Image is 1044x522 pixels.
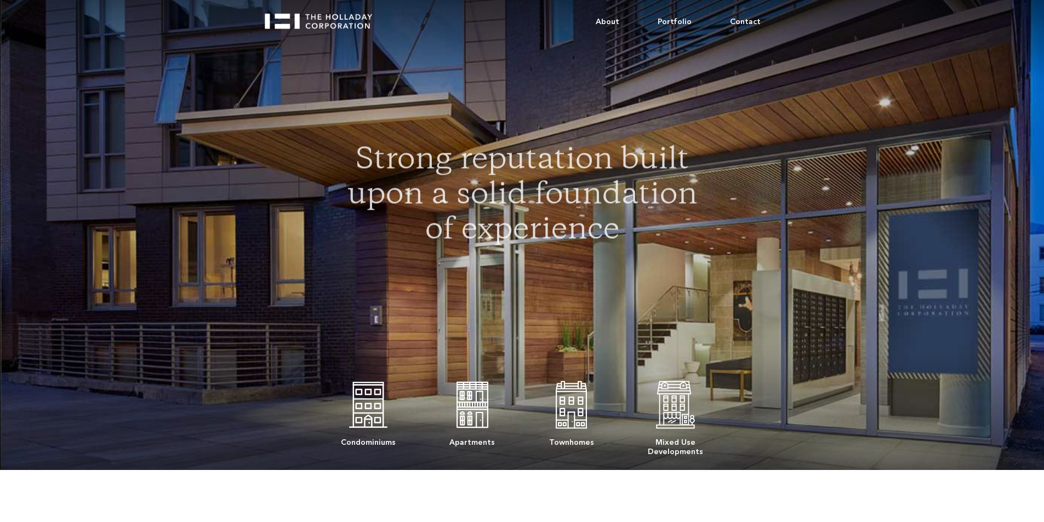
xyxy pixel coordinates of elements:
div: Apartments [449,432,495,447]
a: About [577,5,638,38]
h1: Strong reputation built upon a solid foundation of experience [342,144,703,249]
a: Portfolio [638,5,711,38]
div: Mixed Use Developments [648,432,703,456]
div: Townhomes [549,432,594,447]
div: Condominiums [341,432,396,447]
a: home [265,5,382,29]
a: Contact [711,5,780,38]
